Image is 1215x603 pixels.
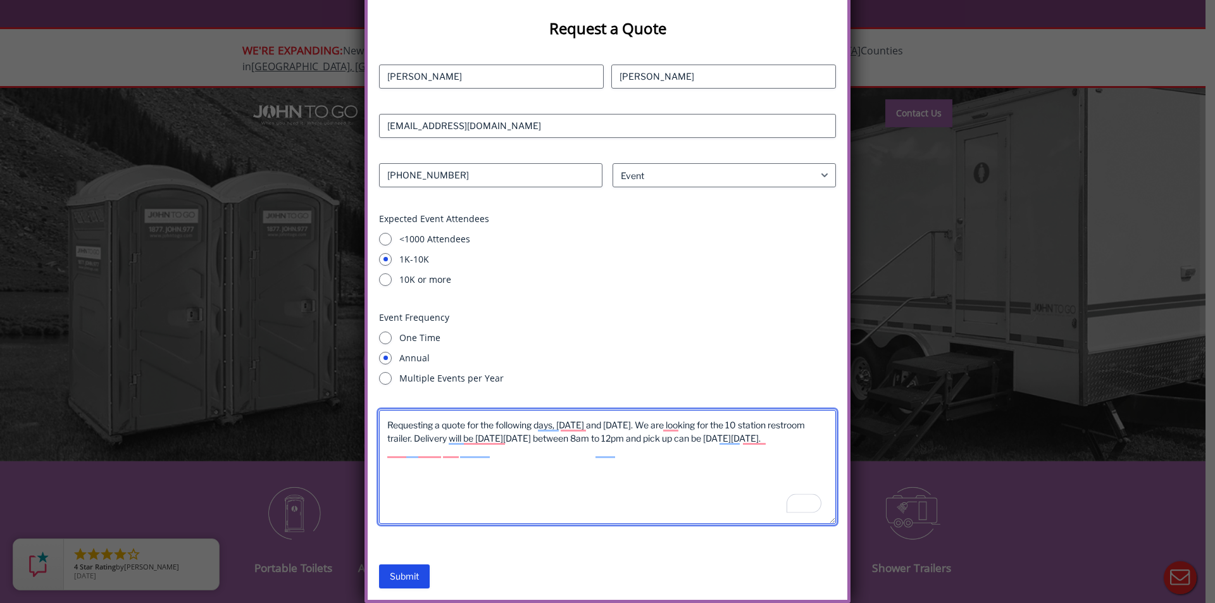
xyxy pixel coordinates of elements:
[379,65,604,89] input: First Name
[399,253,836,266] label: 1K-10K
[379,114,836,138] input: Email
[399,233,836,246] label: <1000 Attendees
[379,410,836,524] textarea: To enrich screen reader interactions, please activate Accessibility in Grammarly extension settings
[399,372,836,385] label: Multiple Events per Year
[379,311,449,324] legend: Event Frequency
[399,332,836,344] label: One Time
[399,273,836,286] label: 10K or more
[611,65,836,89] input: Last Name
[379,163,602,187] input: Phone
[379,564,430,588] input: Submit
[399,352,836,364] label: Annual
[379,213,489,225] legend: Expected Event Attendees
[549,18,666,39] strong: Request a Quote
